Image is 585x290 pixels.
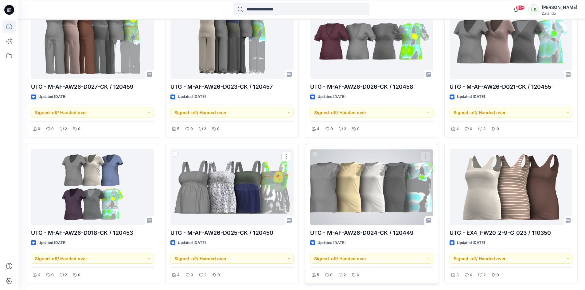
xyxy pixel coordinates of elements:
[497,126,499,132] p: 0
[38,126,40,132] p: 6
[65,126,67,132] p: 2
[38,240,66,246] p: Updated [DATE]
[357,272,359,278] p: 0
[528,4,539,15] div: LS
[470,272,472,278] p: 0
[483,126,486,132] p: 2
[310,3,433,79] a: UTG - M-AF-AW26-D026-CK / 120458
[457,240,485,246] p: Updated [DATE]
[330,272,333,278] p: 0
[318,240,345,246] p: Updated [DATE]
[31,149,154,225] a: UTG - M-AF-AW26-D018-CK / 120453
[357,126,360,132] p: 0
[170,149,293,225] a: UTG - M-AF-AW26-D025-CK / 120450
[170,229,293,237] p: UTG - M-AF-AW26-D025-CK / 120450
[78,272,80,278] p: 0
[542,4,577,11] div: [PERSON_NAME]
[204,126,206,132] p: 2
[190,126,193,132] p: 0
[344,272,346,278] p: 2
[450,149,572,225] a: UTG - EX4_FW20_2-9-G_023 / 110350
[177,272,180,278] p: 4
[317,272,319,278] p: 5
[542,11,577,16] div: Zalando
[51,272,54,278] p: 0
[217,272,220,278] p: 0
[516,5,525,10] span: 99+
[31,3,154,79] a: UTG - M-AF-AW26-D027-CK / 120459
[51,126,54,132] p: 0
[78,126,80,132] p: 0
[310,149,433,225] a: UTG - M-AF-AW26-D024-CK / 120449
[497,272,499,278] p: 0
[177,126,179,132] p: 5
[450,229,572,237] p: UTG - EX4_FW20_2-9-G_023 / 110350
[178,240,206,246] p: Updated [DATE]
[317,126,319,132] p: 4
[310,83,433,91] p: UTG - M-AF-AW26-D026-CK / 120458
[483,272,486,278] p: 2
[65,272,67,278] p: 2
[31,83,154,91] p: UTG - M-AF-AW26-D027-CK / 120459
[204,272,206,278] p: 2
[170,83,293,91] p: UTG - M-AF-AW26-D023-CK / 120457
[456,272,459,278] p: 3
[457,94,485,100] p: Updated [DATE]
[344,126,346,132] p: 2
[178,94,206,100] p: Updated [DATE]
[318,94,345,100] p: Updated [DATE]
[450,3,572,79] a: UTG - M-AF-AW26-D021-CK / 120455
[191,272,193,278] p: 0
[217,126,220,132] p: 0
[470,126,472,132] p: 0
[38,94,66,100] p: Updated [DATE]
[38,272,40,278] p: 6
[170,3,293,79] a: UTG - M-AF-AW26-D023-CK / 120457
[456,126,459,132] p: 4
[330,126,333,132] p: 0
[31,229,154,237] p: UTG - M-AF-AW26-D018-CK / 120453
[450,83,572,91] p: UTG - M-AF-AW26-D021-CK / 120455
[310,229,433,237] p: UTG - M-AF-AW26-D024-CK / 120449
